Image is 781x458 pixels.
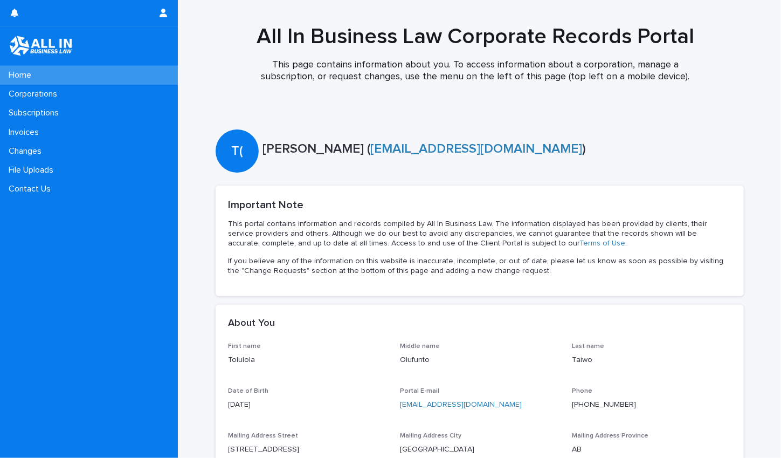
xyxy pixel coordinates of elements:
p: If you believe any of the information on this website is inaccurate, incomplete, or out of date, ... [229,256,731,276]
span: First name [229,343,261,350]
p: [PERSON_NAME] ( ) [263,141,739,157]
a: [EMAIL_ADDRESS][DOMAIN_NAME] [371,142,583,155]
span: Mailing Address City [400,433,461,439]
p: [STREET_ADDRESS] [229,444,388,455]
span: Phone [572,388,592,394]
p: Changes [4,146,50,156]
a: Terms of Use [580,240,626,247]
p: Tolulola [229,354,388,366]
span: Mailing Address Street [229,433,299,439]
h2: About You [229,318,275,330]
div: T( [216,100,259,159]
span: Last name [572,343,604,350]
span: Date of Birth [229,388,269,394]
p: [GEOGRAPHIC_DATA] [400,444,559,455]
p: [DATE] [229,399,388,411]
p: Home [4,70,40,80]
p: AB [572,444,731,455]
a: [EMAIL_ADDRESS][DOMAIN_NAME] [400,401,522,408]
p: Corporations [4,89,66,99]
p: This page contains information about you. To access information about a corporation, manage a sub... [260,59,691,83]
p: Invoices [4,127,47,138]
h1: All In Business Law Corporate Records Portal [211,24,739,50]
span: Mailing Address Province [572,433,648,439]
p: Olufunto [400,354,559,366]
p: Contact Us [4,184,59,194]
span: Portal E-mail [400,388,439,394]
img: tZFo3tXJTahZtpq23GXw [9,35,73,57]
span: Middle name [400,343,440,350]
a: [PHONE_NUMBER] [572,401,636,408]
p: Subscriptions [4,108,67,118]
p: This portal contains information and records compiled by All In Business Law. The information dis... [229,219,731,249]
h2: Important Note [229,199,731,211]
p: File Uploads [4,165,62,175]
p: Taiwo [572,354,731,366]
